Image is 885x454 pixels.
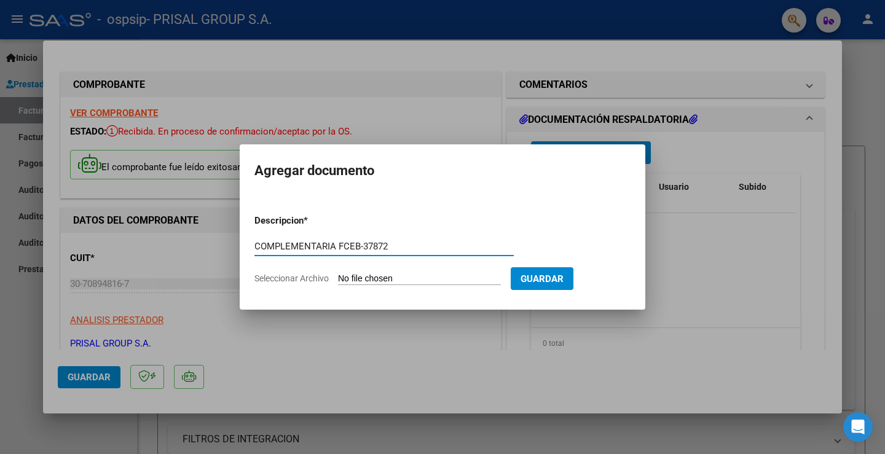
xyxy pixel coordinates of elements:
div: Open Intercom Messenger [843,412,873,442]
h2: Agregar documento [254,159,631,182]
span: Seleccionar Archivo [254,273,329,283]
span: Guardar [521,273,564,284]
button: Guardar [511,267,573,290]
p: Descripcion [254,214,368,228]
